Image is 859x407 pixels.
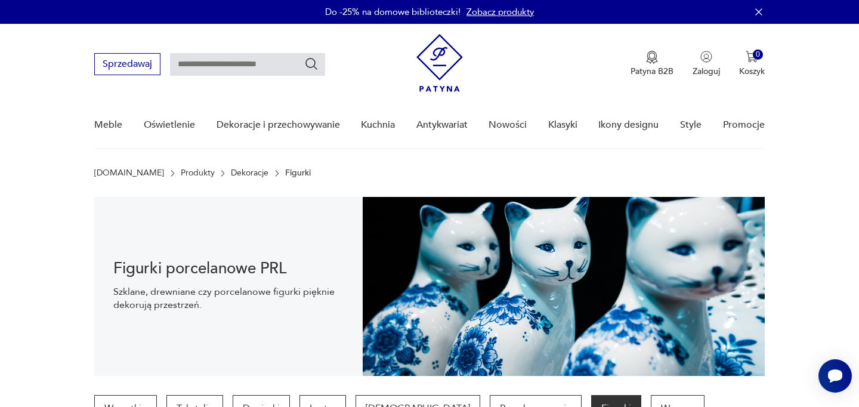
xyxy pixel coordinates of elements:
p: Figurki [285,168,311,178]
a: [DOMAIN_NAME] [94,168,164,178]
img: Ikonka użytkownika [700,51,712,63]
h1: Figurki porcelanowe PRL [113,261,343,276]
a: Meble [94,102,122,148]
iframe: Smartsupp widget button [818,359,852,393]
p: Do -25% na domowe biblioteczki! [325,6,461,18]
img: Ikona medalu [646,51,658,64]
img: Figurki vintage [363,197,765,376]
a: Antykwariat [416,102,468,148]
div: 0 [753,50,763,60]
a: Kuchnia [361,102,395,148]
button: Sprzedawaj [94,53,160,75]
a: Klasyki [548,102,577,148]
button: 0Koszyk [739,51,765,77]
p: Szklane, drewniane czy porcelanowe figurki pięknie dekorują przestrzeń. [113,285,343,312]
a: Ikony designu [598,102,659,148]
a: Oświetlenie [144,102,195,148]
a: Ikona medaluPatyna B2B [631,51,673,77]
img: Patyna - sklep z meblami i dekoracjami vintage [416,34,463,92]
a: Style [680,102,702,148]
a: Produkty [181,168,215,178]
a: Nowości [489,102,527,148]
a: Promocje [723,102,765,148]
a: Dekoracje [231,168,268,178]
button: Szukaj [304,57,319,71]
a: Sprzedawaj [94,61,160,69]
button: Zaloguj [693,51,720,77]
button: Patyna B2B [631,51,673,77]
a: Zobacz produkty [466,6,534,18]
img: Ikona koszyka [746,51,758,63]
p: Koszyk [739,66,765,77]
a: Dekoracje i przechowywanie [217,102,340,148]
p: Zaloguj [693,66,720,77]
p: Patyna B2B [631,66,673,77]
